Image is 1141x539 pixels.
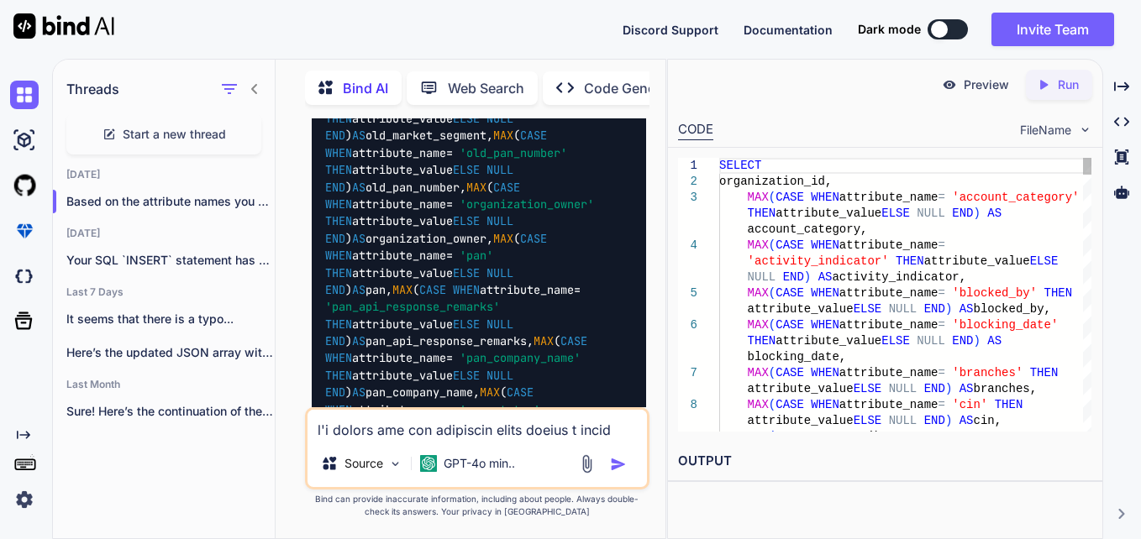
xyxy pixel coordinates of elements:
[812,318,840,332] span: WHEN
[744,21,833,39] button: Documentation
[446,145,453,160] span: =
[352,128,365,144] span: AS
[839,366,939,379] span: attribute_name
[748,366,769,379] span: MAX
[453,368,480,383] span: ELSE
[882,334,911,348] span: ELSE
[939,318,945,332] span: =
[10,485,39,514] img: settings
[678,317,697,333] div: 6
[889,414,918,427] span: NULL
[446,402,453,417] span: =
[748,191,769,204] span: MAX
[305,493,650,518] p: Bind can provide inaccurate information, including about people. Always double-check its answers....
[833,270,967,284] span: activity_indicator,
[453,111,480,126] span: ELSE
[520,231,547,246] span: CASE
[960,302,974,316] span: AS
[493,180,520,195] span: CASE
[10,217,39,245] img: premium
[776,191,805,204] span: CASE
[446,196,453,212] span: =
[748,270,776,284] span: NULL
[1030,366,1059,379] span: THEN
[783,270,804,284] span: END
[325,214,352,229] span: THEN
[748,222,868,236] span: account_category,
[577,454,597,474] img: attachment
[352,282,365,297] span: AS
[748,254,889,268] span: 'activity_indicator'
[325,282,345,297] span: END
[945,302,952,316] span: )
[748,382,854,395] span: attribute_value
[953,318,1059,332] span: 'blocking_date'
[769,238,776,252] span: (
[678,397,697,413] div: 8
[66,252,275,269] p: Your SQL `INSERT` statement has a few...
[812,366,840,379] span: WHEN
[839,318,939,332] span: attribute_name
[839,238,939,252] span: attribute_name
[974,207,981,220] span: )
[854,382,882,395] span: ELSE
[325,248,352,263] span: WHEN
[123,126,226,143] span: Start a new thread
[748,238,769,252] span: MAX
[839,286,939,300] span: attribute_name
[776,238,805,252] span: CASE
[325,368,352,383] span: THEN
[1058,76,1079,93] p: Run
[486,317,513,332] span: NULL
[964,76,1009,93] p: Preview
[53,168,275,181] h2: [DATE]
[460,248,493,263] span: 'pan'
[953,191,1080,204] span: 'account_category'
[460,145,567,160] span: 'old_pan_number'
[678,285,697,301] div: 5
[945,382,952,395] span: )
[960,414,974,427] span: AS
[493,231,513,246] span: MAX
[918,207,946,220] span: NULL
[10,262,39,290] img: darkCloudIdeIcon
[678,120,713,140] div: CODE
[453,265,480,280] span: ELSE
[854,414,882,427] span: ELSE
[953,334,974,348] span: END
[889,382,918,395] span: NULL
[446,248,453,263] span: =
[953,207,974,220] span: END
[325,163,352,178] span: THEN
[945,414,952,427] span: )
[776,207,882,220] span: attribute_value
[748,207,776,220] span: THEN
[53,378,275,391] h2: Last Month
[486,368,513,383] span: NULL
[678,174,697,190] div: 2
[839,430,939,443] span: attribute_name
[939,238,945,252] span: =
[748,318,769,332] span: MAX
[748,430,769,443] span: MAX
[939,191,945,204] span: =
[453,214,480,229] span: ELSE
[812,286,840,300] span: WHEN
[678,158,697,174] div: 1
[988,207,1002,220] span: AS
[486,214,513,229] span: NULL
[939,398,945,411] span: =
[66,79,119,99] h1: Threads
[325,265,352,280] span: THEN
[776,366,805,379] span: CASE
[392,282,413,297] span: MAX
[325,351,352,366] span: WHEN
[678,365,697,381] div: 7
[486,265,513,280] span: NULL
[325,111,352,126] span: THEN
[493,128,513,144] span: MAX
[769,318,776,332] span: (
[974,382,1038,395] span: branches,
[995,398,1023,411] span: THEN
[325,196,352,212] span: WHEN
